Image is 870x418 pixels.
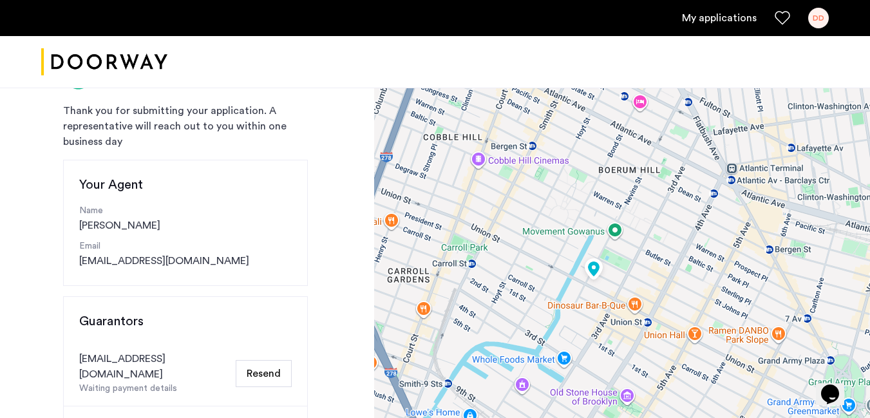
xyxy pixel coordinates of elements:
[79,176,292,194] h3: Your Agent
[79,204,292,218] p: Name
[682,10,757,26] a: My application
[79,204,292,233] div: [PERSON_NAME]
[41,38,167,86] img: logo
[79,253,249,269] a: [EMAIL_ADDRESS][DOMAIN_NAME]
[79,240,292,253] p: Email
[236,360,292,387] button: Resend Email
[79,351,231,382] div: [EMAIL_ADDRESS][DOMAIN_NAME]
[63,103,308,149] div: Thank you for submitting your application. A representative will reach out to you within one busi...
[79,312,292,330] h3: Guarantors
[816,366,857,405] iframe: chat widget
[41,38,167,86] a: Cazamio logo
[775,10,790,26] a: Favorites
[79,382,231,395] div: Waiting payment details
[808,8,829,28] div: DD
